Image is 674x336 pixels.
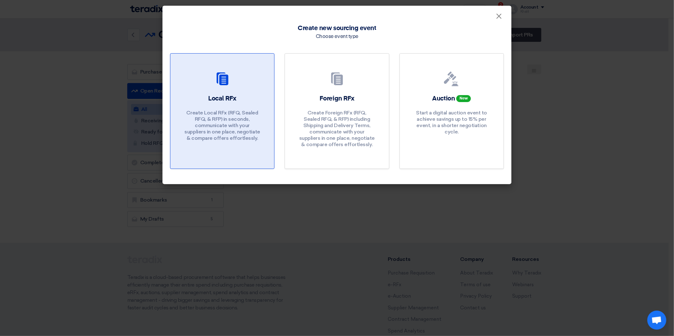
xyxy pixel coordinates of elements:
[208,94,236,103] h2: Local RFx
[496,11,502,24] span: ×
[316,33,358,41] div: Choose event type
[184,110,261,141] p: Create Local RFx (RFQ, Sealed RFQ, & RFP) in seconds, communicate with your suppliers in one plac...
[299,110,375,148] p: Create Foreign RFx (RFQ, Sealed RFQ, & RFP) including Shipping and Delivery Terms, communicate wi...
[320,94,354,103] h2: Foreign RFx
[170,53,274,169] a: Local RFx Create Local RFx (RFQ, Sealed RFQ, & RFP) in seconds, communicate with your suppliers i...
[456,95,471,102] span: New
[413,110,490,135] p: Start a digital auction event to achieve savings up to 15% per event, in a shorter negotiation cy...
[400,53,504,169] a: Auction New Start a digital auction event to achieve savings up to 15% per event, in a shorter ne...
[298,23,376,33] span: Create new sourcing event
[491,10,507,23] button: Close
[433,95,455,102] span: Auction
[647,311,666,330] div: Open chat
[285,53,389,169] a: Foreign RFx Create Foreign RFx (RFQ, Sealed RFQ, & RFP) including Shipping and Delivery Terms, co...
